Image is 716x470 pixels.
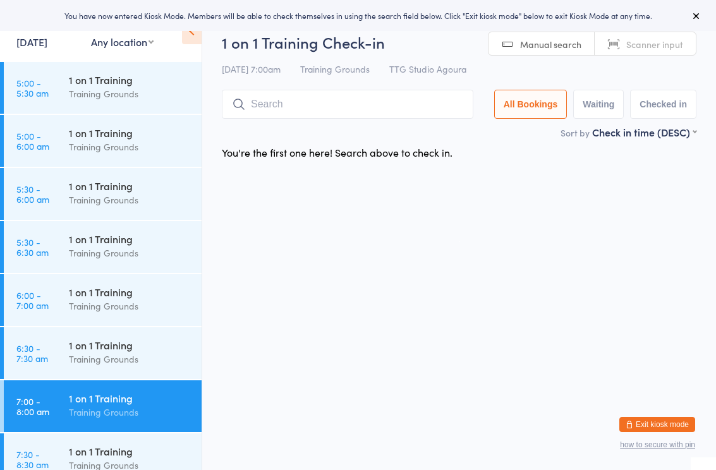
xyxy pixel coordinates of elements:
[16,131,49,151] time: 5:00 - 6:00 am
[573,90,624,119] button: Waiting
[592,125,696,139] div: Check in time (DESC)
[16,78,49,98] time: 5:00 - 5:30 am
[69,246,191,260] div: Training Grounds
[69,338,191,352] div: 1 on 1 Training
[69,391,191,405] div: 1 on 1 Training
[619,417,695,432] button: Exit kiosk mode
[69,444,191,458] div: 1 on 1 Training
[4,115,202,167] a: 5:00 -6:00 am1 on 1 TrainingTraining Grounds
[69,405,191,419] div: Training Grounds
[630,90,696,119] button: Checked in
[20,10,696,21] div: You have now entered Kiosk Mode. Members will be able to check themselves in using the search fie...
[4,168,202,220] a: 5:30 -6:00 am1 on 1 TrainingTraining Grounds
[16,35,47,49] a: [DATE]
[4,380,202,432] a: 7:00 -8:00 am1 on 1 TrainingTraining Grounds
[222,32,696,52] h2: 1 on 1 Training Check-in
[520,38,581,51] span: Manual search
[561,126,590,139] label: Sort by
[69,232,191,246] div: 1 on 1 Training
[16,184,49,204] time: 5:30 - 6:00 am
[4,327,202,379] a: 6:30 -7:30 am1 on 1 TrainingTraining Grounds
[69,193,191,207] div: Training Grounds
[4,62,202,114] a: 5:00 -5:30 am1 on 1 TrainingTraining Grounds
[16,237,49,257] time: 5:30 - 6:30 am
[4,274,202,326] a: 6:00 -7:00 am1 on 1 TrainingTraining Grounds
[16,290,49,310] time: 6:00 - 7:00 am
[222,90,473,119] input: Search
[389,63,466,75] span: TTG Studio Agoura
[16,449,49,469] time: 7:30 - 8:30 am
[300,63,370,75] span: Training Grounds
[620,440,695,449] button: how to secure with pin
[494,90,567,119] button: All Bookings
[222,145,452,159] div: You're the first one here! Search above to check in.
[69,87,191,101] div: Training Grounds
[69,352,191,366] div: Training Grounds
[69,126,191,140] div: 1 on 1 Training
[69,299,191,313] div: Training Grounds
[69,179,191,193] div: 1 on 1 Training
[4,221,202,273] a: 5:30 -6:30 am1 on 1 TrainingTraining Grounds
[16,396,49,416] time: 7:00 - 8:00 am
[69,285,191,299] div: 1 on 1 Training
[222,63,281,75] span: [DATE] 7:00am
[69,73,191,87] div: 1 on 1 Training
[91,35,154,49] div: Any location
[16,343,48,363] time: 6:30 - 7:30 am
[69,140,191,154] div: Training Grounds
[626,38,683,51] span: Scanner input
